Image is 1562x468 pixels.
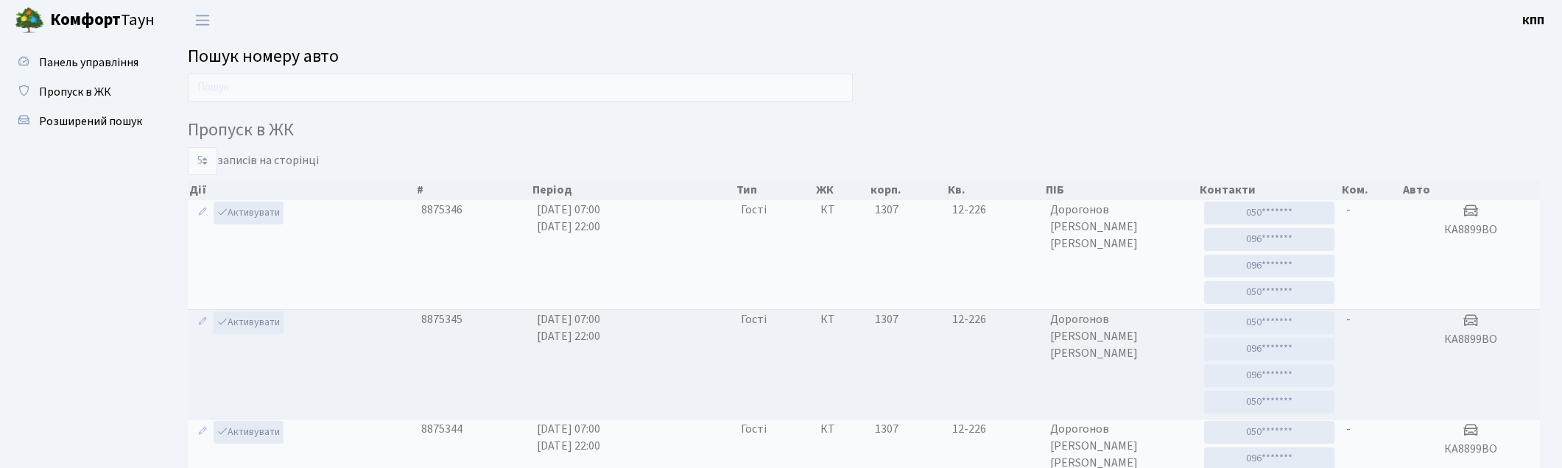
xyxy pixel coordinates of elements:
th: # [415,180,531,200]
span: 12-226 [952,311,1038,328]
a: Активувати [214,311,284,334]
b: КПП [1522,13,1544,29]
span: Дорогонов [PERSON_NAME] [PERSON_NAME] [1050,202,1192,252]
a: Пропуск в ЖК [7,77,155,107]
span: 12-226 [952,202,1038,219]
b: Комфорт [50,8,121,32]
th: Тип [735,180,815,200]
span: - [1346,202,1351,218]
span: 1307 [875,311,898,327]
th: Контакти [1198,180,1340,200]
th: ПІБ [1044,180,1198,200]
a: Активувати [214,421,284,444]
span: [DATE] 07:00 [DATE] 22:00 [537,202,600,235]
span: Дорогонов [PERSON_NAME] [PERSON_NAME] [1050,311,1192,362]
button: Переключити навігацію [184,8,221,32]
span: Таун [50,8,155,33]
h5: КА8899ВО [1407,223,1534,237]
th: Дії [188,180,415,200]
a: КПП [1522,12,1544,29]
span: - [1346,421,1351,437]
span: Гості [741,421,767,438]
th: корп. [869,180,946,200]
span: 1307 [875,421,898,437]
input: Пошук [188,74,853,102]
a: Панель управління [7,48,155,77]
span: Пропуск в ЖК [39,84,111,100]
span: [DATE] 07:00 [DATE] 22:00 [537,311,600,344]
a: Активувати [214,202,284,224]
a: Розширений пошук [7,107,155,136]
img: logo.png [15,6,44,35]
th: Період [531,180,735,200]
span: Розширений пошук [39,113,142,130]
span: 8875344 [421,421,462,437]
span: КТ [820,421,863,438]
span: Гості [741,202,767,219]
h4: Пропуск в ЖК [188,120,1540,141]
a: Редагувати [194,421,211,444]
span: 12-226 [952,421,1038,438]
th: Кв. [946,180,1044,200]
h5: КА8899ВО [1407,442,1534,456]
select: записів на сторінці [188,147,217,175]
span: КТ [820,311,863,328]
a: Редагувати [194,311,211,334]
span: Панель управління [39,54,138,71]
h5: КА8899ВО [1407,333,1534,347]
span: КТ [820,202,863,219]
span: [DATE] 07:00 [DATE] 22:00 [537,421,600,454]
span: Гості [741,311,767,328]
label: записів на сторінці [188,147,319,175]
th: Авто [1401,180,1540,200]
span: - [1346,311,1351,327]
th: Ком. [1340,180,1401,200]
a: Редагувати [194,202,211,224]
span: 8875345 [421,311,462,327]
span: 1307 [875,202,898,218]
th: ЖК [815,180,869,200]
span: 8875346 [421,202,462,218]
span: Пошук номеру авто [188,43,339,69]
